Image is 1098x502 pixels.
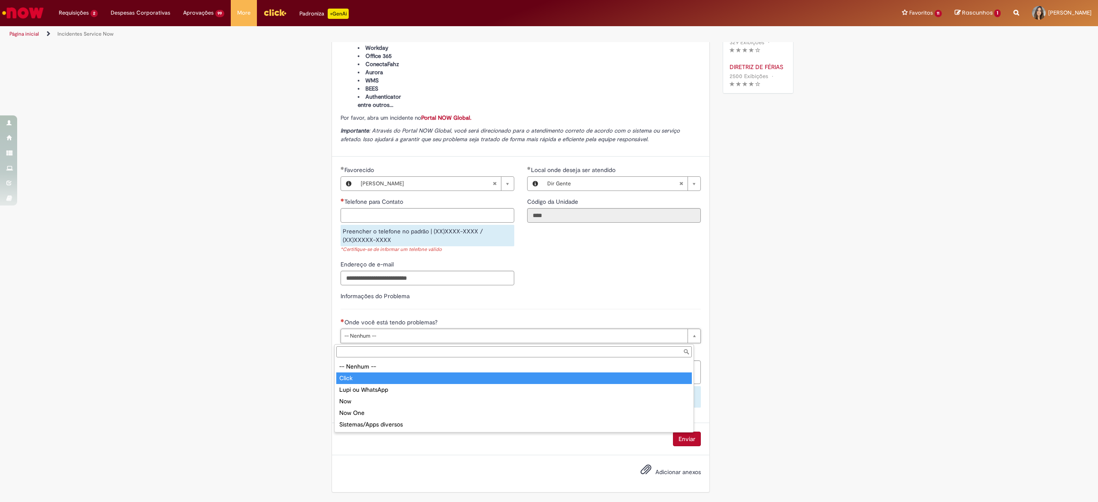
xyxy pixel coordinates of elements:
[336,384,692,396] div: Lupi ou WhatsApp
[336,372,692,384] div: Click
[336,396,692,407] div: Now
[336,419,692,430] div: Sistemas/Apps diversos
[335,359,694,432] ul: Onde você está tendo problemas?
[336,407,692,419] div: Now One
[336,361,692,372] div: -- Nenhum --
